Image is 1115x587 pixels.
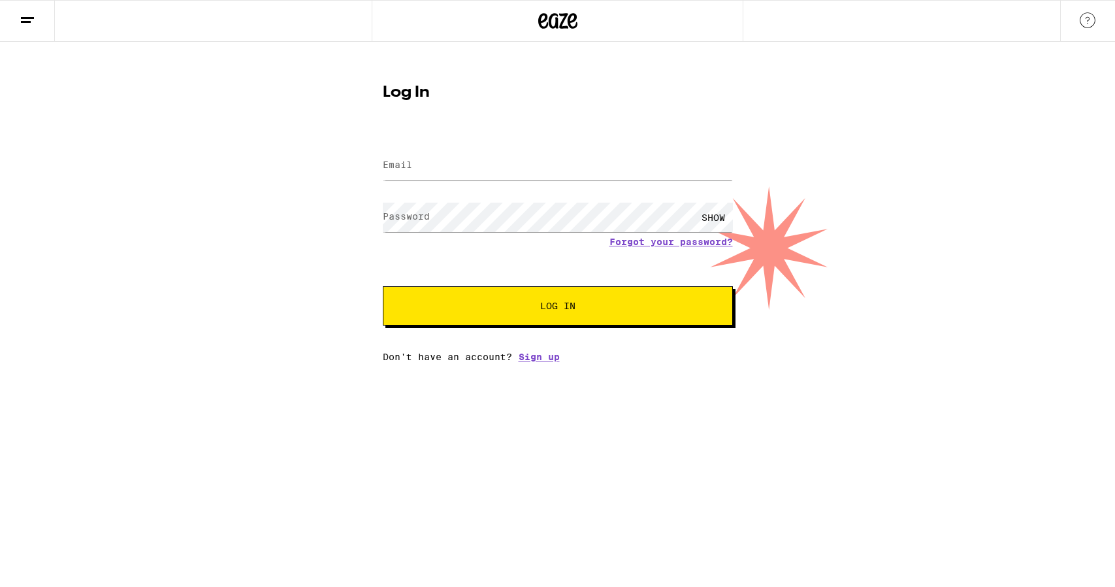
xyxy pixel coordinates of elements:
[540,301,575,310] span: Log In
[383,151,733,180] input: Email
[519,352,560,362] a: Sign up
[383,85,733,101] h1: Log In
[383,211,430,222] label: Password
[383,159,412,170] label: Email
[383,352,733,362] div: Don't have an account?
[694,203,733,232] div: SHOW
[609,237,733,247] a: Forgot your password?
[383,286,733,326] button: Log In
